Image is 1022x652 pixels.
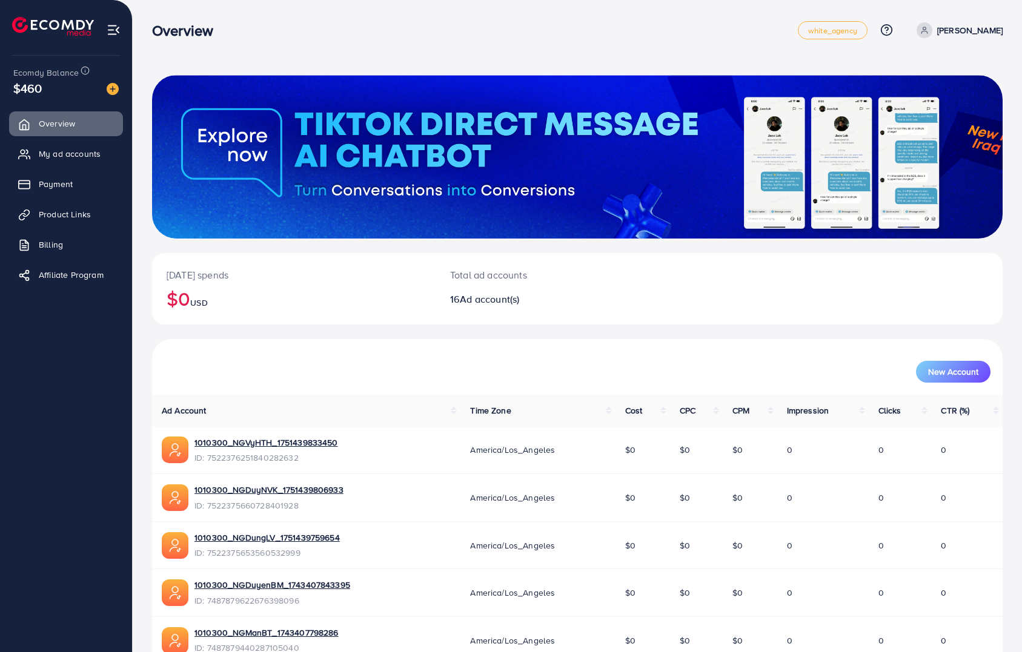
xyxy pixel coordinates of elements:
[450,294,634,305] h2: 16
[162,436,188,463] img: ic-ads-acc.e4c84228.svg
[194,594,350,607] span: ID: 7487879622676398096
[787,539,792,552] span: 0
[194,579,350,591] a: 1010300_NGDuyenBM_1743407843395
[928,367,978,376] span: New Account
[787,587,792,599] span: 0
[194,547,340,559] span: ID: 7522375653560532999
[941,634,946,647] span: 0
[194,627,339,639] a: 1010300_NGManBT_1743407798286
[680,404,695,417] span: CPC
[470,404,511,417] span: Time Zone
[152,22,223,39] h3: Overview
[680,634,690,647] span: $0
[941,444,946,456] span: 0
[878,404,901,417] span: Clicks
[937,23,1003,38] p: [PERSON_NAME]
[625,444,635,456] span: $0
[9,111,123,136] a: Overview
[194,452,338,464] span: ID: 7522376251840282632
[167,287,421,310] h2: $0
[162,532,188,559] img: ic-ads-acc.e4c84228.svg
[878,634,884,647] span: 0
[167,268,421,282] p: [DATE] spends
[107,83,119,95] img: image
[680,587,690,599] span: $0
[625,492,635,504] span: $0
[470,492,555,504] span: America/Los_Angeles
[941,587,946,599] span: 0
[470,587,555,599] span: America/Los_Angeles
[787,634,792,647] span: 0
[9,202,123,226] a: Product Links
[732,634,743,647] span: $0
[732,539,743,552] span: $0
[9,263,123,287] a: Affiliate Program
[470,444,555,456] span: America/Los_Angeles
[450,268,634,282] p: Total ad accounts
[878,587,884,599] span: 0
[39,239,63,251] span: Billing
[916,361,990,383] button: New Account
[680,539,690,552] span: $0
[13,67,79,79] span: Ecomdy Balance
[39,208,91,220] span: Product Links
[162,579,188,606] img: ic-ads-acc.e4c84228.svg
[732,587,743,599] span: $0
[194,436,338,449] a: 1010300_NGVyHTH_1751439833450
[732,492,743,504] span: $0
[12,17,94,36] img: logo
[39,269,104,281] span: Affiliate Program
[787,444,792,456] span: 0
[194,532,340,544] a: 1010300_NGDungLV_1751439759654
[190,297,207,309] span: USD
[9,232,123,257] a: Billing
[732,444,743,456] span: $0
[194,484,343,496] a: 1010300_NGDuyNVK_1751439806933
[732,404,749,417] span: CPM
[941,492,946,504] span: 0
[680,444,690,456] span: $0
[878,444,884,456] span: 0
[787,404,829,417] span: Impression
[194,499,343,512] span: ID: 7522375660728401928
[470,539,555,552] span: America/Los_Angeles
[808,27,857,35] span: white_agency
[941,539,946,552] span: 0
[878,539,884,552] span: 0
[787,492,792,504] span: 0
[625,539,635,552] span: $0
[39,178,73,190] span: Payment
[878,492,884,504] span: 0
[625,634,635,647] span: $0
[107,23,121,37] img: menu
[460,292,519,306] span: Ad account(s)
[625,587,635,599] span: $0
[9,142,123,166] a: My ad accounts
[912,22,1003,38] a: [PERSON_NAME]
[39,117,75,130] span: Overview
[162,404,207,417] span: Ad Account
[941,404,969,417] span: CTR (%)
[9,172,123,196] a: Payment
[162,484,188,511] img: ic-ads-acc.e4c84228.svg
[13,79,42,97] span: $460
[798,21,868,39] a: white_agency
[680,492,690,504] span: $0
[470,634,555,647] span: America/Los_Angeles
[625,404,643,417] span: Cost
[39,148,101,160] span: My ad accounts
